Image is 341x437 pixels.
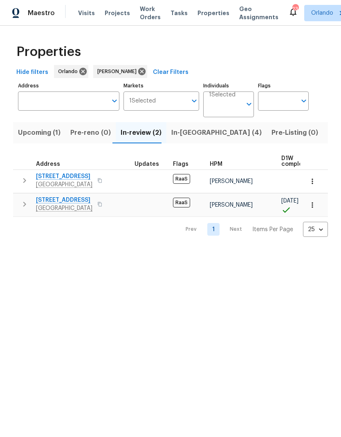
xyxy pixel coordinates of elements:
span: [DATE] [281,198,298,204]
span: [PERSON_NAME] [97,67,140,76]
button: Open [109,95,120,107]
span: Projects [105,9,130,17]
span: RaaS [173,174,190,184]
label: Markets [123,83,200,88]
span: Clear Filters [153,67,188,78]
button: Open [298,95,310,107]
span: Visits [78,9,95,17]
span: Updates [135,161,159,167]
span: Orlando [58,67,81,76]
span: Flags [173,161,188,167]
span: Pre-reno (0) [70,127,111,138]
div: 23 [292,5,298,13]
span: In-[GEOGRAPHIC_DATA] (4) [171,127,262,138]
div: Orlando [54,65,88,78]
span: Work Orders [140,5,161,21]
span: RaaS [173,198,190,207]
div: 25 [303,219,328,240]
span: [PERSON_NAME] [210,178,253,184]
span: Properties [16,48,81,56]
span: Upcoming (1) [18,127,61,138]
label: Individuals [203,83,254,88]
span: [PERSON_NAME] [210,202,253,208]
span: D1W complete [281,156,309,167]
span: 1 Selected [129,98,156,105]
p: Items Per Page [252,225,293,234]
div: [PERSON_NAME] [93,65,147,78]
span: 1 Selected [209,91,236,98]
span: HPM [210,161,222,167]
button: Clear Filters [150,65,192,80]
span: Tasks [170,10,188,16]
span: Properties [197,9,229,17]
a: Goto page 1 [207,223,220,236]
span: Orlando [311,9,333,17]
span: Hide filters [16,67,48,78]
nav: Pagination Navigation [178,222,328,237]
button: Hide filters [13,65,52,80]
span: Geo Assignments [239,5,278,21]
span: Address [36,161,60,167]
span: Pre-Listing (0) [271,127,318,138]
button: Open [188,95,200,107]
label: Flags [258,83,309,88]
button: Open [243,98,255,110]
span: Maestro [28,9,55,17]
span: In-review (2) [121,127,162,138]
label: Address [18,83,119,88]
